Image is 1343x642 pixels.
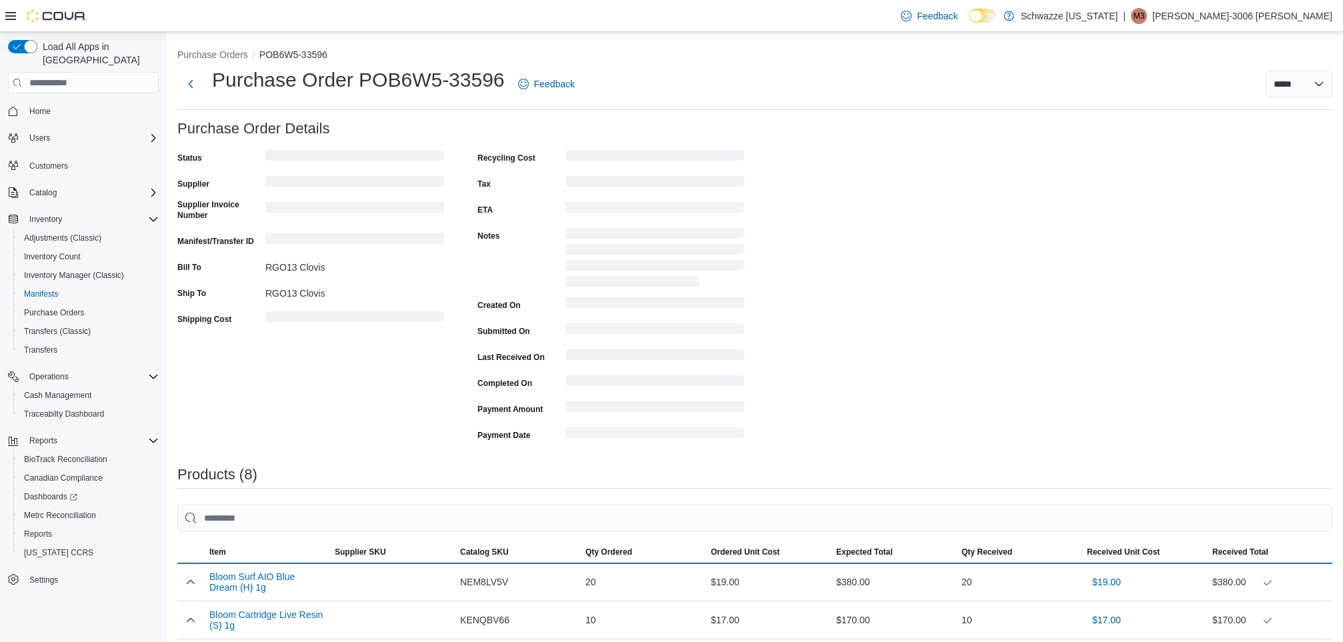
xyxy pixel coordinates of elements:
[24,157,159,173] span: Customers
[3,210,164,229] button: Inventory
[19,526,57,542] a: Reports
[19,470,159,486] span: Canadian Compliance
[335,547,386,557] span: Supplier SKU
[534,77,575,91] span: Feedback
[24,571,159,588] span: Settings
[477,378,532,389] label: Completed On
[204,541,329,563] button: Item
[19,267,159,283] span: Inventory Manager (Classic)
[711,547,780,557] span: Ordered Unit Cost
[265,205,444,215] span: Loading
[177,288,206,299] label: Ship To
[24,103,56,119] a: Home
[177,314,231,325] label: Shipping Cost
[896,3,963,29] a: Feedback
[13,386,164,405] button: Cash Management
[706,607,831,633] div: $17.00
[13,405,164,423] button: Traceabilty Dashboard
[24,473,103,483] span: Canadian Compliance
[19,507,159,523] span: Metrc Reconciliation
[3,183,164,202] button: Catalog
[19,342,63,358] a: Transfers
[1212,547,1268,557] span: Received Total
[455,541,580,563] button: Catalog SKU
[177,179,209,189] label: Supplier
[477,205,493,215] label: ETA
[19,489,83,505] a: Dashboards
[29,133,50,143] span: Users
[24,185,159,201] span: Catalog
[24,433,159,449] span: Reports
[19,323,159,339] span: Transfers (Classic)
[477,153,535,163] label: Recycling Cost
[956,607,1082,633] div: 10
[565,179,744,189] span: Loading
[209,571,324,593] button: Bloom Surf AIO Blue Dream (H) 1g
[917,9,958,23] span: Feedback
[565,231,744,289] span: Loading
[24,130,159,146] span: Users
[177,153,202,163] label: Status
[209,609,324,631] button: Bloom Cartridge Live Resin (S) 1g
[177,467,257,483] h3: Products (8)
[8,96,159,624] nav: Complex example
[1087,607,1126,633] button: $17.00
[19,305,159,321] span: Purchase Orders
[565,430,744,441] span: Loading
[1092,613,1121,627] span: $17.00
[706,541,831,563] button: Ordered Unit Cost
[565,404,744,415] span: Loading
[24,233,101,243] span: Adjustments (Classic)
[177,71,204,97] button: Next
[1134,8,1145,24] span: M3
[29,214,62,225] span: Inventory
[477,430,530,441] label: Payment Date
[265,236,444,247] span: Loading
[29,187,57,198] span: Catalog
[24,390,91,401] span: Cash Management
[3,367,164,386] button: Operations
[19,267,129,283] a: Inventory Manager (Classic)
[1087,547,1160,557] span: Received Unit Cost
[19,342,159,358] span: Transfers
[477,404,543,415] label: Payment Amount
[19,249,159,265] span: Inventory Count
[37,40,159,67] span: Load All Apps in [GEOGRAPHIC_DATA]
[1092,575,1121,589] span: $19.00
[24,326,91,337] span: Transfers (Classic)
[19,249,86,265] a: Inventory Count
[24,433,63,449] button: Reports
[565,300,744,311] span: Loading
[29,161,68,171] span: Customers
[1212,574,1327,590] div: $380.00
[1131,8,1147,24] div: Marisa-3006 Romero
[24,572,63,588] a: Settings
[24,409,104,419] span: Traceabilty Dashboard
[580,541,706,563] button: Qty Ordered
[3,101,164,121] button: Home
[19,451,113,467] a: BioTrack Reconciliation
[13,487,164,506] a: Dashboards
[13,341,164,359] button: Transfers
[477,179,491,189] label: Tax
[19,507,101,523] a: Metrc Reconciliation
[13,525,164,543] button: Reports
[19,545,159,561] span: Washington CCRS
[19,286,159,302] span: Manifests
[13,285,164,303] button: Manifests
[24,529,52,539] span: Reports
[177,262,201,273] label: Bill To
[477,300,521,311] label: Created On
[3,129,164,147] button: Users
[565,326,744,337] span: Loading
[3,570,164,589] button: Settings
[460,547,509,557] span: Catalog SKU
[706,569,831,595] div: $19.00
[13,303,164,322] button: Purchase Orders
[19,305,90,321] a: Purchase Orders
[24,510,96,521] span: Metrc Reconciliation
[1212,612,1327,628] div: $170.00
[19,406,109,422] a: Traceabilty Dashboard
[265,153,444,163] span: Loading
[565,205,744,215] span: Loading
